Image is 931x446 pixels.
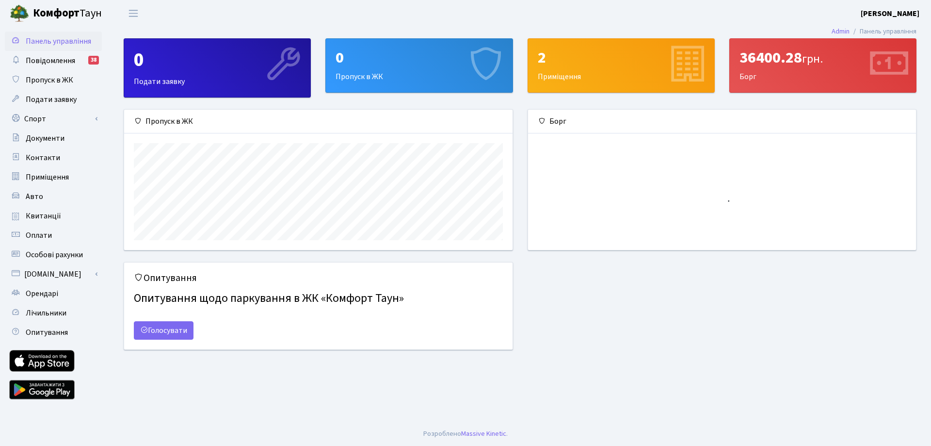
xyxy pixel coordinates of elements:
div: 0 [134,49,301,72]
button: Переключити навігацію [121,5,145,21]
span: Особові рахунки [26,249,83,260]
div: 36400.28 [739,49,906,67]
a: Пропуск в ЖК [5,70,102,90]
a: Лічильники [5,303,102,323]
li: Панель управління [850,26,916,37]
a: Панель управління [5,32,102,51]
span: Авто [26,191,43,202]
span: Приміщення [26,172,69,182]
a: 0Подати заявку [124,38,311,98]
a: [PERSON_NAME] [861,8,919,19]
span: Повідомлення [26,55,75,66]
a: Повідомлення38 [5,51,102,70]
a: Документи [5,129,102,148]
div: 38 [88,56,99,65]
nav: breadcrumb [817,21,931,42]
span: Подати заявку [26,94,77,105]
div: Подати заявку [124,39,310,97]
h5: Опитування [134,272,503,284]
span: Орендарі [26,288,58,299]
a: Подати заявку [5,90,102,109]
a: Орендарі [5,284,102,303]
a: Розроблено [423,429,461,439]
div: Пропуск в ЖК [124,110,513,133]
a: 2Приміщення [528,38,715,93]
span: Оплати [26,230,52,241]
div: 0 [336,49,502,67]
span: грн. [802,50,823,67]
img: logo.png [10,4,29,23]
div: Пропуск в ЖК [326,39,512,92]
span: Таун [33,5,102,22]
a: Спорт [5,109,102,129]
h4: Опитування щодо паркування в ЖК «Комфорт Таун» [134,288,503,310]
a: Admin [832,26,850,36]
a: Приміщення [5,167,102,187]
div: 2 [538,49,705,67]
a: [DOMAIN_NAME] [5,264,102,284]
a: Голосувати [134,321,193,340]
div: Борг [528,110,916,133]
div: . [423,429,508,439]
span: Контакти [26,152,60,163]
a: Особові рахунки [5,245,102,264]
div: Приміщення [528,39,714,92]
a: Авто [5,187,102,206]
a: Massive Kinetic [461,429,506,439]
span: Квитанції [26,211,61,221]
div: Борг [730,39,916,92]
span: Панель управління [26,36,91,47]
span: Лічильники [26,308,66,318]
a: 0Пропуск в ЖК [325,38,513,93]
span: Документи [26,133,64,144]
a: Контакти [5,148,102,167]
a: Оплати [5,226,102,245]
a: Квитанції [5,206,102,226]
span: Опитування [26,327,68,338]
span: Пропуск в ЖК [26,75,73,85]
b: Комфорт [33,5,80,21]
a: Опитування [5,323,102,342]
